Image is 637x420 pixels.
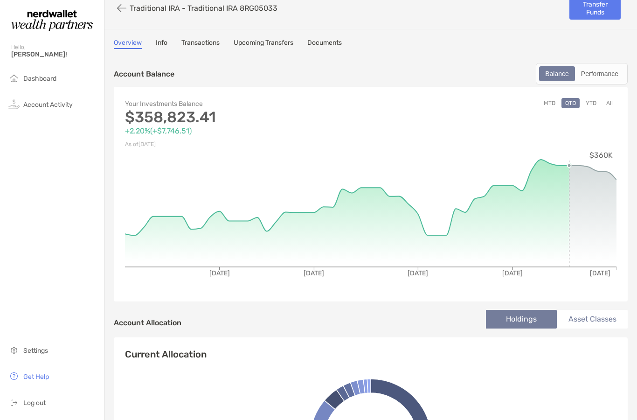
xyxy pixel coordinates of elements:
img: Zoe Logo [11,4,93,37]
tspan: [DATE] [502,269,523,277]
p: +2.20% ( +$7,746.51 ) [125,125,371,137]
span: Settings [23,347,48,355]
p: Your Investments Balance [125,98,371,110]
button: All [602,98,616,108]
tspan: [DATE] [590,269,610,277]
span: [PERSON_NAME]! [11,50,98,58]
div: Balance [540,67,574,80]
li: Asset Classes [557,310,628,329]
h4: Current Allocation [125,349,207,360]
tspan: [DATE] [209,269,230,277]
span: Get Help [23,373,49,381]
a: Overview [114,39,142,49]
div: segmented control [536,63,628,84]
tspan: [DATE] [408,269,428,277]
img: household icon [8,72,20,84]
img: logout icon [8,397,20,408]
li: Holdings [486,310,557,329]
tspan: $360K [589,151,613,160]
a: Documents [307,39,342,49]
p: Account Balance [114,68,174,80]
button: MTD [540,98,559,108]
button: QTD [561,98,580,108]
img: activity icon [8,98,20,110]
span: Dashboard [23,75,56,83]
img: get-help icon [8,371,20,382]
h4: Account Allocation [114,318,181,327]
p: $358,823.41 [125,112,371,123]
span: Account Activity [23,101,73,109]
a: Info [156,39,167,49]
a: Upcoming Transfers [234,39,293,49]
div: Performance [576,67,623,80]
img: settings icon [8,344,20,356]
span: Log out [23,399,46,407]
button: YTD [582,98,600,108]
a: Transactions [181,39,220,49]
p: Traditional IRA - Traditional IRA 8RG05033 [130,4,277,13]
tspan: [DATE] [304,269,324,277]
p: As of [DATE] [125,139,371,150]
